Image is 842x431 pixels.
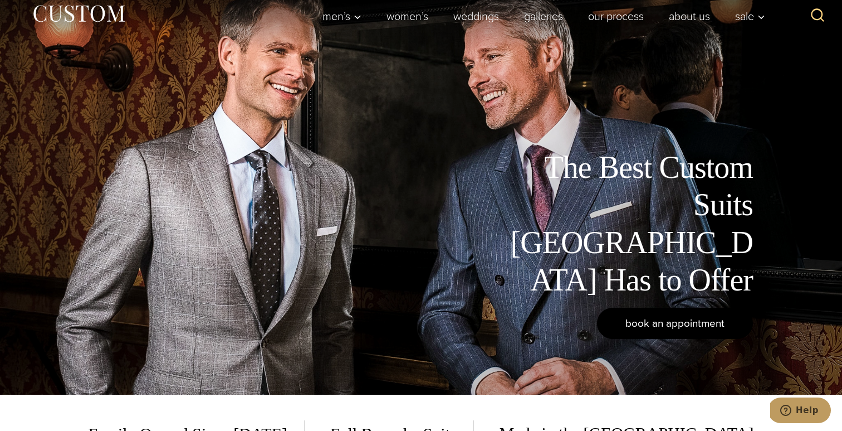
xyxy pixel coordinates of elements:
[723,5,771,27] button: Sale sub menu toggle
[657,5,723,27] a: About Us
[597,308,753,339] a: book an appointment
[576,5,657,27] a: Our Process
[770,398,831,425] iframe: Opens a widget where you can chat to one of our agents
[804,3,831,30] button: View Search Form
[374,5,441,27] a: Women’s
[441,5,512,27] a: weddings
[512,5,576,27] a: Galleries
[310,5,374,27] button: Men’s sub menu toggle
[310,5,771,27] nav: Primary Navigation
[625,315,724,331] span: book an appointment
[502,149,753,299] h1: The Best Custom Suits [GEOGRAPHIC_DATA] Has to Offer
